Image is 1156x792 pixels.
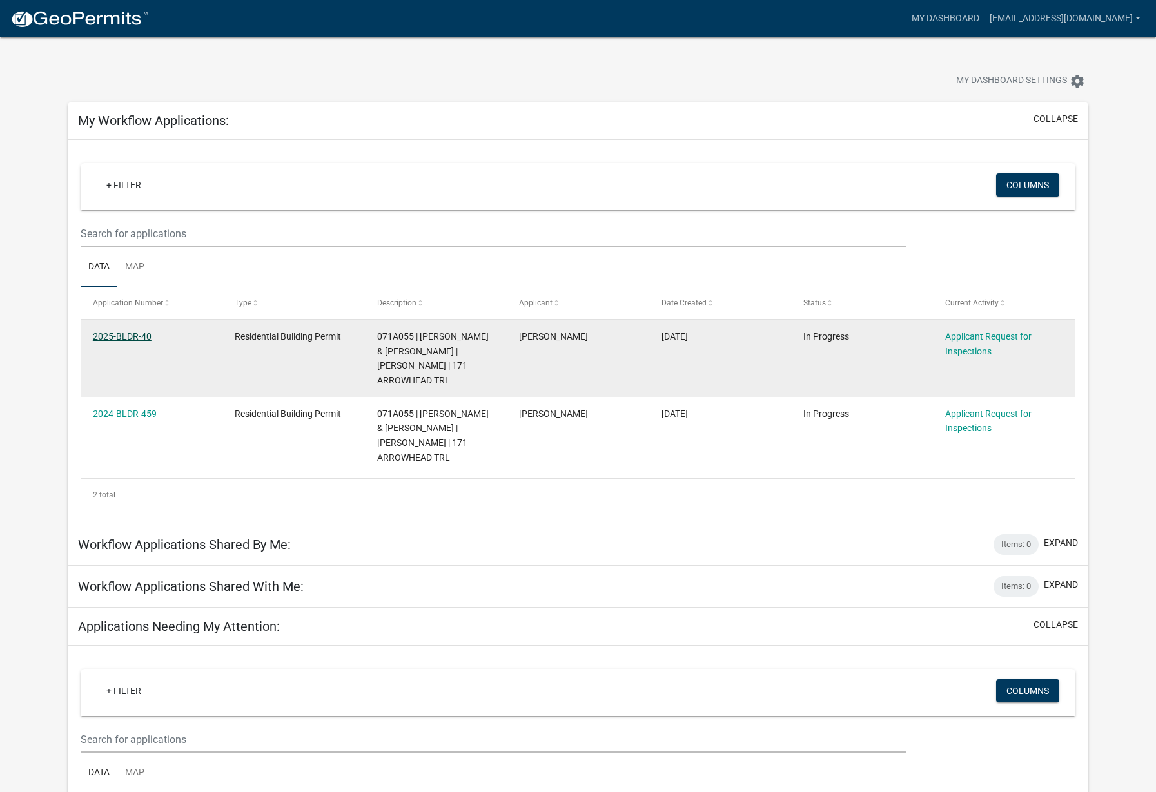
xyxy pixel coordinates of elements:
[1034,112,1078,126] button: collapse
[933,287,1075,318] datatable-header-cell: Current Activity
[78,537,291,552] h5: Workflow Applications Shared By Me:
[945,409,1032,434] a: Applicant Request for Inspections
[377,409,489,463] span: 071A055 | HOWIE MAX M JR & SANDRA | G ISAACS | 171 ARROWHEAD TRL
[78,619,280,634] h5: Applications Needing My Attention:
[803,331,849,342] span: In Progress
[365,287,507,318] datatable-header-cell: Description
[1044,578,1078,592] button: expand
[78,113,229,128] h5: My Workflow Applications:
[661,409,688,419] span: 12/30/2024
[93,409,157,419] a: 2024-BLDR-459
[81,287,222,318] datatable-header-cell: Application Number
[996,679,1059,702] button: Columns
[994,534,1039,555] div: Items: 0
[649,287,790,318] datatable-header-cell: Date Created
[507,287,649,318] datatable-header-cell: Applicant
[235,331,341,342] span: Residential Building Permit
[945,298,999,307] span: Current Activity
[222,287,364,318] datatable-header-cell: Type
[235,298,251,307] span: Type
[78,579,304,594] h5: Workflow Applications Shared With Me:
[1034,618,1078,632] button: collapse
[803,409,849,419] span: In Progress
[661,331,688,342] span: 02/07/2025
[945,331,1032,356] a: Applicant Request for Inspections
[803,298,826,307] span: Status
[985,6,1146,31] a: [EMAIL_ADDRESS][DOMAIN_NAME]
[956,73,1067,89] span: My Dashboard Settings
[519,298,553,307] span: Applicant
[519,409,588,419] span: Jami L Draper
[81,247,117,288] a: Data
[906,6,985,31] a: My Dashboard
[96,173,152,197] a: + Filter
[96,679,152,702] a: + Filter
[81,726,906,753] input: Search for applications
[946,68,1095,93] button: My Dashboard Settingssettings
[377,331,489,385] span: 071A055 | HOWIE MAX M JR & SANDRA | G ISAACS | 171 ARROWHEAD TRL
[996,173,1059,197] button: Columns
[519,331,588,342] span: Jami L Draper
[117,247,152,288] a: Map
[81,479,1076,511] div: 2 total
[661,298,707,307] span: Date Created
[994,576,1039,597] div: Items: 0
[1044,536,1078,550] button: expand
[93,298,163,307] span: Application Number
[235,409,341,419] span: Residential Building Permit
[1070,73,1085,89] i: settings
[68,140,1089,524] div: collapse
[377,298,416,307] span: Description
[93,331,152,342] a: 2025-BLDR-40
[791,287,933,318] datatable-header-cell: Status
[81,220,906,247] input: Search for applications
